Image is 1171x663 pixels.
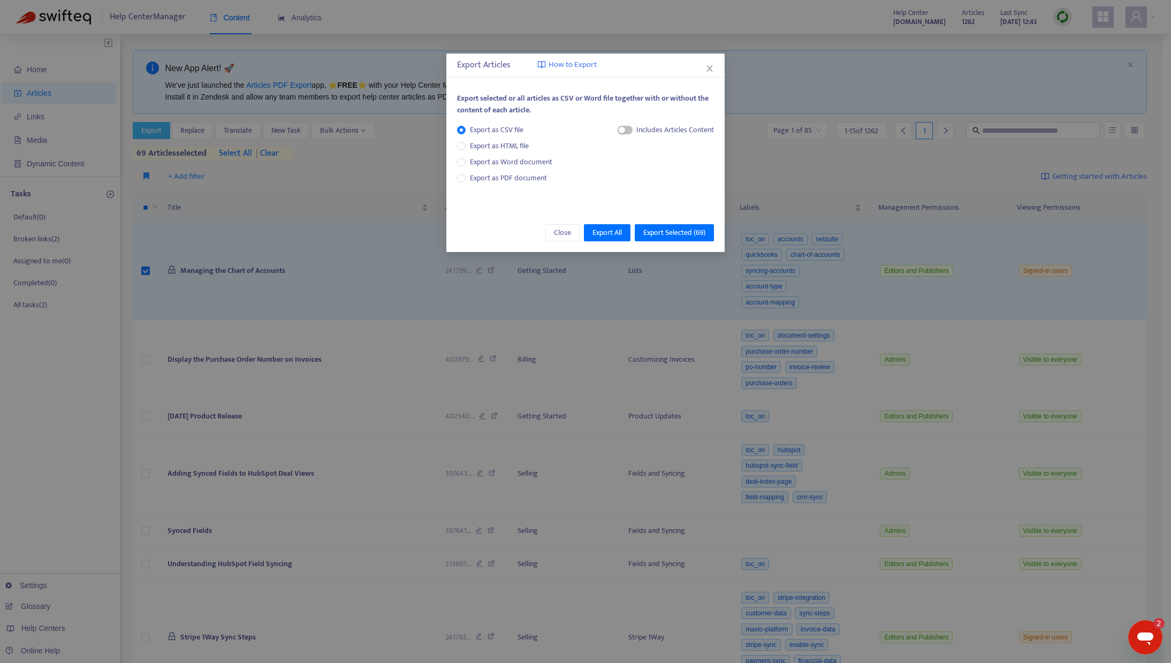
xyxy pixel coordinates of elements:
[1128,620,1162,654] iframe: Button to launch messaging window, 2 unread messages
[470,172,547,184] span: Export as PDF document
[636,124,714,136] div: Includes Articles Content
[704,63,716,74] button: Close
[466,156,557,168] span: Export as Word document
[554,227,571,239] span: Close
[643,227,705,239] span: Export Selected ( 69 )
[592,227,622,239] span: Export All
[635,224,714,241] button: Export Selected (69)
[545,224,580,241] button: Close
[466,140,533,152] span: Export as HTML file
[537,60,546,69] img: image-link
[549,59,597,71] span: How to Export
[457,59,714,72] div: Export Articles
[457,92,709,116] span: Export selected or all articles as CSV or Word file together with or without the content of each ...
[705,64,714,73] span: close
[537,59,597,71] a: How to Export
[584,224,630,241] button: Export All
[1143,618,1165,629] iframe: Number of unread messages
[466,124,528,136] span: Export as CSV file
